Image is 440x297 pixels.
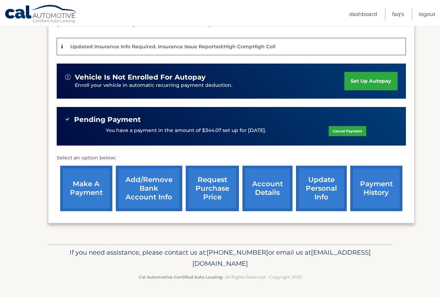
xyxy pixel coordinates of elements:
img: alert-white.svg [65,74,71,80]
p: Enroll your vehicle in automatic recurring payment deduction. [75,82,345,89]
a: account details [242,166,293,211]
p: Updated Insurance Info Required. Insurance Issue Reported:High CompHigh Coll [70,43,275,50]
span: Pending Payment [74,115,141,124]
p: If you need assistance, please contact us at: or email us at [53,247,388,269]
a: Add/Remove bank account info [116,166,182,211]
strong: Cal Automotive Certified Auto Leasing [139,274,222,280]
a: Logout [419,8,435,20]
span: vehicle is not enrolled for autopay [75,73,206,82]
a: set up autopay [344,72,397,90]
a: make a payment [60,166,112,211]
a: FAQ's [392,8,404,20]
a: request purchase price [186,166,239,211]
a: payment history [350,166,402,211]
span: [PHONE_NUMBER] [207,248,268,256]
p: You have a payment in the amount of $344.07 set up for [DATE]. [106,127,266,134]
a: Cancel Payment [329,126,366,136]
p: Select an option below: [57,154,406,162]
img: check-green.svg [65,117,70,122]
a: Cal Automotive [5,5,78,25]
a: Dashboard [349,8,377,20]
a: update personal info [296,166,347,211]
p: - All Rights Reserved - Copyright 2025 [53,273,388,281]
